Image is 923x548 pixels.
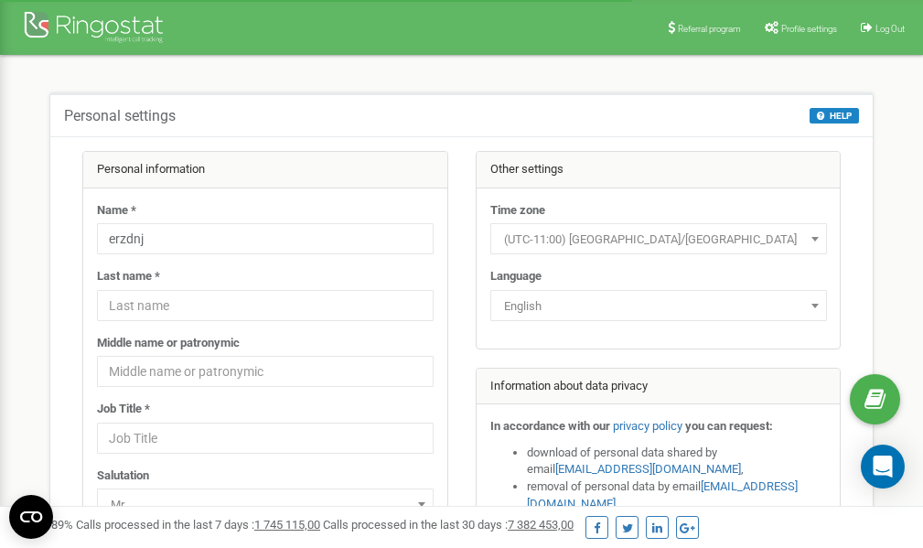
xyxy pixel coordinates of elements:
[490,290,827,321] span: English
[323,518,574,532] span: Calls processed in the last 30 days :
[97,290,434,321] input: Last name
[97,223,434,254] input: Name
[527,445,827,478] li: download of personal data shared by email ,
[97,467,149,485] label: Salutation
[678,24,741,34] span: Referral program
[97,401,150,418] label: Job Title *
[555,462,741,476] a: [EMAIL_ADDRESS][DOMAIN_NAME]
[76,518,320,532] span: Calls processed in the last 7 days :
[103,492,427,518] span: Mr.
[97,202,136,220] label: Name *
[810,108,859,124] button: HELP
[527,478,827,512] li: removal of personal data by email ,
[97,335,240,352] label: Middle name or patronymic
[497,227,821,253] span: (UTC-11:00) Pacific/Midway
[508,518,574,532] u: 7 382 453,00
[97,356,434,387] input: Middle name or patronymic
[97,489,434,520] span: Mr.
[64,108,176,124] h5: Personal settings
[83,152,447,188] div: Personal information
[477,152,841,188] div: Other settings
[490,268,542,285] label: Language
[9,495,53,539] button: Open CMP widget
[875,24,905,34] span: Log Out
[861,445,905,489] div: Open Intercom Messenger
[477,369,841,405] div: Information about data privacy
[97,268,160,285] label: Last name *
[613,419,682,433] a: privacy policy
[781,24,837,34] span: Profile settings
[490,223,827,254] span: (UTC-11:00) Pacific/Midway
[497,294,821,319] span: English
[685,419,773,433] strong: you can request:
[490,419,610,433] strong: In accordance with our
[97,423,434,454] input: Job Title
[254,518,320,532] u: 1 745 115,00
[490,202,545,220] label: Time zone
